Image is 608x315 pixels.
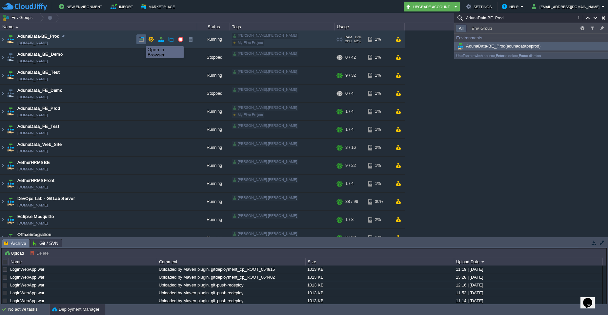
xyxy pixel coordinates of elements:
a: AdunaData_FE_Test [17,123,59,130]
img: AMDAwAAAACH5BAEAAAAALAAAAAABAAEAAAICRAEAOw== [6,103,15,120]
div: 9 / 32 [345,67,356,84]
img: AMDAwAAAACH5BAEAAAAALAAAAAABAAEAAAICRAEAOw== [6,229,15,246]
div: Tags [230,23,334,30]
div: 2% [368,139,390,156]
div: 11:53 | [DATE] [454,289,602,297]
div: 1% [368,85,390,102]
div: 1 / 4 [345,175,354,192]
img: AMDAwAAAACH5BAEAAAAALAAAAAABAAEAAAICRAEAOw== [6,121,15,138]
img: AMDAwAAAACH5BAEAAAAALAAAAAABAAEAAAICRAEAOw== [0,49,6,66]
img: AMDAwAAAACH5BAEAAAAALAAAAAABAAEAAAICRAEAOw== [0,67,6,84]
div: No active tasks [8,304,49,315]
div: Size [306,258,454,266]
img: AMDAwAAAACH5BAEAAAAALAAAAAABAAEAAAICRAEAOw== [0,175,6,192]
div: 1% [368,30,390,48]
a: DevOps Lab - GitLab Server [17,195,75,202]
a: LoginWebApp.war [10,267,44,272]
div: Uploaded by Maven plugin. git-push-redeploy [157,289,305,297]
span: CPU [345,39,352,43]
a: Officeintegration [17,231,51,238]
div: [PERSON_NAME].[PERSON_NAME] [232,159,298,165]
img: AMDAwAAAACH5BAEAAAAALAAAAAABAAEAAAICRAEAOw== [0,211,6,228]
div: Use to switch source, to select, to dismiss [454,52,608,59]
div: 1 / 4 [345,103,354,120]
div: [PERSON_NAME].[PERSON_NAME] [232,231,298,237]
span: AdunaData-BE_Prod [456,44,540,49]
div: 11:19 | [DATE] [454,266,602,273]
img: AMDAwAAAACH5BAEAAAAALAAAAAABAAEAAAICRAEAOw== [0,193,6,210]
img: AMDAwAAAACH5BAEAAAAALAAAAAABAAEAAAICRAEAOw== [6,193,15,210]
b: Enter [496,54,504,58]
span: My First Project [238,113,263,117]
div: [PERSON_NAME].[PERSON_NAME] [232,177,298,183]
img: AMDAwAAAACH5BAEAAAAALAAAAAABAAEAAAICRAEAOw== [15,26,18,28]
div: 0 / 4 [345,85,354,102]
div: Running [197,121,230,138]
button: Marketplace [141,3,177,10]
div: Usage [335,23,404,30]
img: AMDAwAAAACH5BAEAAAAALAAAAAABAAEAAAICRAEAOw== [6,175,15,192]
div: [PERSON_NAME].[PERSON_NAME] [232,33,298,39]
a: AdunaData-BE_Prod [17,33,59,40]
a: [DOMAIN_NAME] [17,202,48,208]
span: Archive [4,239,26,247]
div: 1% [368,49,390,66]
div: 1% [368,67,390,84]
div: [PERSON_NAME].[PERSON_NAME] [232,141,298,147]
div: Running [197,211,230,228]
img: AMDAwAAAACH5BAEAAAAALAAAAAABAAEAAAICRAEAOw== [6,85,15,102]
img: AMDAwAAAACH5BAEAAAAALAAAAAABAAEAAAICRAEAOw== [0,30,6,48]
button: Upgrade Account [406,3,452,10]
b: Tab [463,54,469,58]
div: Uploaded by Maven plugin. gitdeployment_cp_ROOT_054815 [157,266,305,273]
span: (adunadatabeprod) [505,44,540,49]
div: [PERSON_NAME].[PERSON_NAME] [232,123,298,129]
div: Running [197,175,230,192]
div: Comment [157,258,305,266]
a: Eclipse Mosquitto [17,213,54,220]
div: 13:28 | [DATE] [454,273,602,281]
button: Delete [30,250,51,256]
a: [DOMAIN_NAME] [17,166,48,172]
div: 3 / 16 [345,139,356,156]
button: Settings [466,3,494,10]
img: AMDAwAAAACH5BAEAAAAALAAAAAABAAEAAAICRAEAOw== [6,67,15,84]
div: 38 / 96 [345,193,358,210]
img: AMDAwAAAACH5BAEAAAAALAAAAAABAAEAAAICRAEAOw== [0,103,6,120]
div: Name [9,258,157,266]
a: AdunaData_Web_Site [17,141,62,148]
a: [DOMAIN_NAME] [17,220,48,226]
div: 30% [368,193,390,210]
span: RAM [345,35,352,39]
a: [DOMAIN_NAME] [17,76,48,82]
img: AMDAwAAAACH5BAEAAAAALAAAAAABAAEAAAICRAEAOw== [6,30,15,48]
img: AMDAwAAAACH5BAEAAAAALAAAAAABAAEAAAICRAEAOw== [0,229,6,246]
div: 2% [368,211,390,228]
div: 1 / 8 [345,211,354,228]
div: Uploaded by Maven plugin. git-push-redeploy [157,297,305,305]
div: 1% [368,121,390,138]
span: AetherHRMSFront [17,177,54,184]
a: [DOMAIN_NAME] [17,58,48,64]
div: [PERSON_NAME].[PERSON_NAME] [232,213,298,219]
div: Uploaded by Maven plugin. git-push-redeploy [157,281,305,289]
a: [DOMAIN_NAME] [17,184,48,190]
div: Stopped [197,49,230,66]
div: 1% [368,175,390,192]
div: Running [197,139,230,156]
a: [DOMAIN_NAME] [17,94,48,100]
div: [PERSON_NAME].[PERSON_NAME] [232,69,298,75]
div: 1 / 4 [345,121,354,138]
div: 1013 KB [306,281,454,289]
button: Env Group [470,25,494,31]
div: 11% [368,229,390,246]
img: CloudJiffy [2,3,47,11]
a: AdunaData_BE_Demo [17,51,63,58]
